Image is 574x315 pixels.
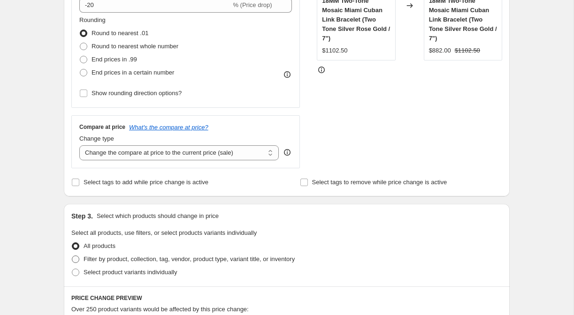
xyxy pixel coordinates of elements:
[92,56,137,63] span: End prices in .99
[79,123,125,131] h3: Compare at price
[71,211,93,221] h2: Step 3.
[84,242,115,249] span: All products
[92,90,182,97] span: Show rounding direction options?
[71,294,502,302] h6: PRICE CHANGE PREVIEW
[129,124,208,131] button: What's the compare at price?
[92,30,148,37] span: Round to nearest .01
[312,179,447,186] span: Select tags to remove while price change is active
[84,269,177,276] span: Select product variants individually
[97,211,219,221] p: Select which products should change in price
[92,43,178,50] span: Round to nearest whole number
[283,148,292,157] div: help
[84,179,208,186] span: Select tags to add while price change is active
[79,135,114,142] span: Change type
[71,229,257,236] span: Select all products, use filters, or select products variants individually
[79,16,106,23] span: Rounding
[322,46,347,55] div: $1102.50
[233,1,272,8] span: % (Price drop)
[84,255,295,262] span: Filter by product, collection, tag, vendor, product type, variant title, or inventory
[92,69,174,76] span: End prices in a certain number
[455,46,480,55] strike: $1102.50
[71,306,249,313] span: Over 250 product variants would be affected by this price change:
[429,46,451,55] div: $882.00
